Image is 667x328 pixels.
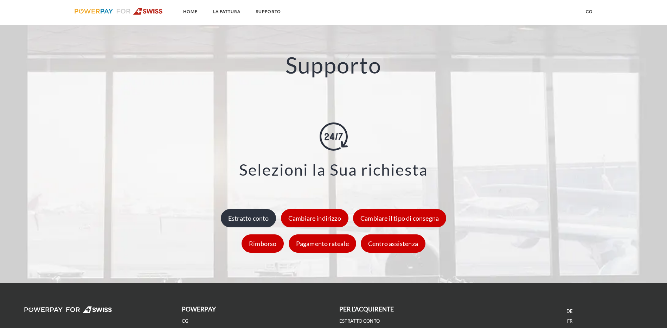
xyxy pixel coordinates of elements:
[289,234,356,253] div: Pagamento rateale
[42,162,625,178] h3: Selezioni la Sua richiesta
[33,51,634,79] h2: Supporto
[580,5,598,18] a: CG
[353,209,446,227] div: Cambiare il tipo di consegna
[75,8,163,15] img: logo-swiss.svg
[361,234,425,253] div: Centro assistenza
[219,214,278,222] a: Estratto conto
[250,5,287,18] a: SUPPORTO
[567,318,572,324] a: FR
[242,234,284,253] div: Rimborso
[182,305,216,313] b: POWERPAY
[207,5,246,18] a: LA FATTURA
[281,209,348,227] div: Cambiare indirizzo
[351,214,448,222] a: Cambiare il tipo di consegna
[182,318,188,324] a: CG
[240,240,286,247] a: Rimborso
[24,306,113,313] img: logo-swiss-white.svg
[359,240,427,247] a: Centro assistenza
[221,209,276,227] div: Estratto conto
[566,308,573,314] a: DE
[339,305,394,313] b: PER L'ACQUIRENTE
[287,240,358,247] a: Pagamento rateale
[279,214,350,222] a: Cambiare indirizzo
[339,318,380,324] a: ESTRATTO CONTO
[320,122,348,151] img: online-shopping.svg
[177,5,204,18] a: Home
